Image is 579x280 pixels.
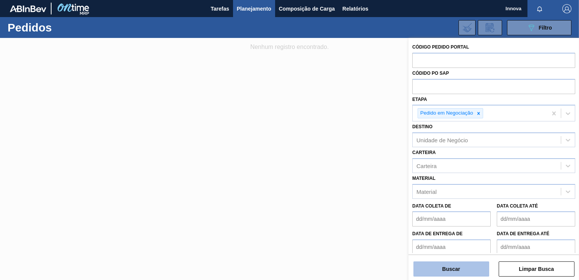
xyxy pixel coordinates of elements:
label: Data de Entrega até [497,231,549,236]
div: Solicitação de Revisão de Pedidos [478,20,502,35]
label: Data coleta até [497,203,538,209]
div: Pedido em Negociação [418,109,474,118]
label: Data coleta de [412,203,451,209]
label: Etapa [412,97,427,102]
label: Carteira [412,150,436,155]
div: Unidade de Negócio [416,137,468,143]
label: Código Pedido Portal [412,44,469,50]
span: Composição de Carga [279,4,335,13]
span: Tarefas [211,4,229,13]
img: TNhmsLtSVTkK8tSr43FrP2fwEKptu5GPRR3wAAAABJRU5ErkJggg== [10,5,46,12]
div: Material [416,188,437,195]
input: dd/mm/aaaa [412,211,491,227]
h1: Pedidos [8,23,116,32]
div: Importar Negociações dos Pedidos [459,20,476,35]
input: dd/mm/aaaa [497,211,575,227]
label: Data de Entrega de [412,231,463,236]
span: Filtro [539,25,552,31]
div: Carteira [416,162,437,169]
span: Relatórios [343,4,368,13]
input: dd/mm/aaaa [497,239,575,255]
input: dd/mm/aaaa [412,239,491,255]
button: Notificações [527,3,552,14]
label: Códido PO SAP [412,71,449,76]
button: Filtro [507,20,571,35]
img: Logout [562,4,571,13]
span: Planejamento [237,4,271,13]
label: Material [412,176,435,181]
label: Destino [412,124,432,129]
